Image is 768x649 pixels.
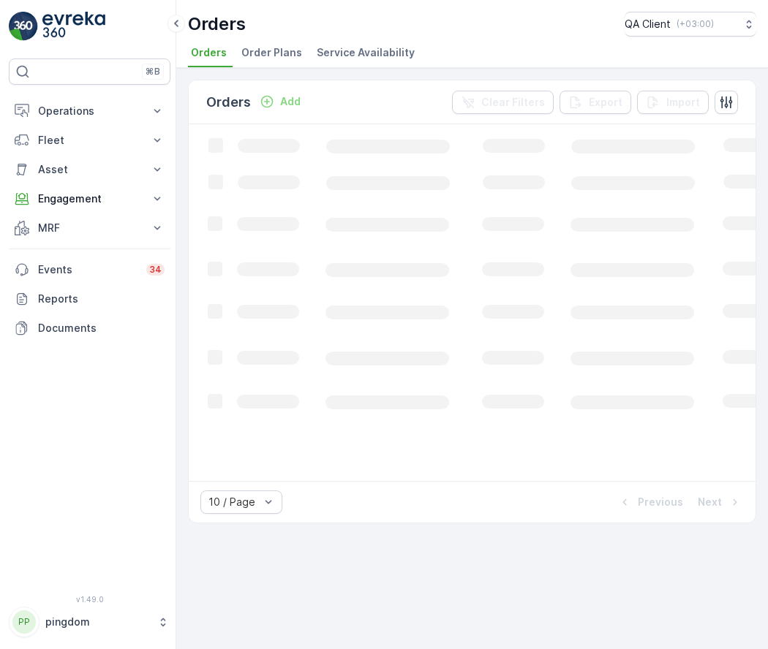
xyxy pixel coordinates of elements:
[452,91,554,114] button: Clear Filters
[38,133,141,148] p: Fleet
[9,213,170,243] button: MRF
[9,595,170,604] span: v 1.49.0
[9,155,170,184] button: Asset
[38,162,141,177] p: Asset
[45,615,150,629] p: pingdom
[698,495,722,509] p: Next
[589,95,622,110] p: Export
[9,255,170,284] a: Events34
[9,314,170,343] a: Documents
[38,292,165,306] p: Reports
[38,191,141,206] p: Engagement
[677,18,714,30] p: ( +03:00 )
[9,184,170,213] button: Engagement
[9,607,170,637] button: PPpingdom
[560,91,631,114] button: Export
[9,12,38,41] img: logo
[616,493,685,511] button: Previous
[12,610,36,634] div: PP
[38,262,138,277] p: Events
[38,221,141,235] p: MRF
[481,95,545,110] p: Clear Filters
[625,17,671,31] p: QA Client
[146,66,160,77] p: ⌘B
[206,92,251,113] p: Orders
[638,495,683,509] p: Previous
[666,95,700,110] p: Import
[696,493,744,511] button: Next
[637,91,709,114] button: Import
[38,104,141,118] p: Operations
[317,45,415,60] span: Service Availability
[188,12,246,36] p: Orders
[625,12,756,37] button: QA Client(+03:00)
[191,45,227,60] span: Orders
[38,321,165,335] p: Documents
[254,93,306,110] button: Add
[9,284,170,314] a: Reports
[9,126,170,155] button: Fleet
[149,264,162,276] p: 34
[9,96,170,126] button: Operations
[241,45,302,60] span: Order Plans
[42,12,105,41] img: logo_light-DOdMpM7g.png
[280,94,301,109] p: Add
